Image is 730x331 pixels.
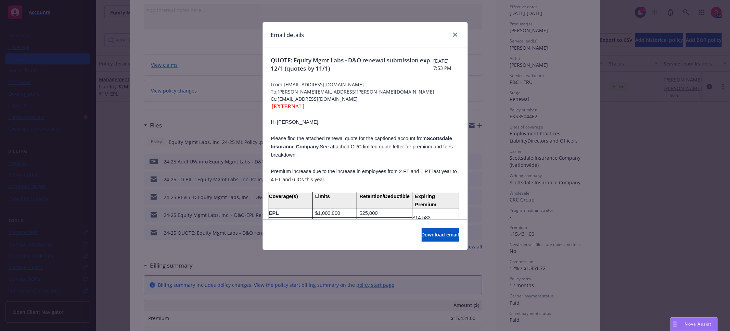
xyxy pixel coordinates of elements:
[360,210,378,216] span: $25,000
[269,194,298,199] span: Coverage(s)
[269,210,279,216] span: EPL
[412,215,431,220] span: $14,583
[269,219,280,224] span: D&O
[315,194,330,199] span: Limits
[671,318,679,331] div: Drag to move
[315,219,340,224] span: $2,000,000
[685,321,712,327] span: Nova Assist
[415,194,437,207] span: Expiring Premium
[360,194,410,199] span: Retention/Deductible
[670,317,718,331] button: Nova Assist
[315,210,340,216] span: $1,000,000
[422,231,459,238] span: Download email
[422,228,459,242] button: Download email
[271,169,457,182] span: Premium increase due to the increase in employees from 2 FT and 1 PT last year to 4 FT and 6 ICs ...
[360,219,378,224] span: $25,000
[271,136,453,158] span: Please find the attached renewal quote for the captioned account from See attached CRC limited qu...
